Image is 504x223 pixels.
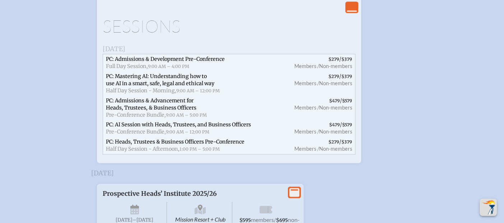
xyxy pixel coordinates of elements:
[319,63,352,69] span: Non-members
[286,137,355,154] span: /
[328,74,339,79] span: $279
[106,97,196,111] span: PC: Admissions & Advancement for Heads, Trustees, & Business Officers
[294,146,319,152] span: Members /
[329,122,340,127] span: $479
[132,217,153,223] span: –[DATE]
[294,80,319,86] span: Members /
[251,216,274,223] span: members
[116,217,132,223] span: [DATE]
[342,122,352,127] span: $579
[341,139,352,145] span: $379
[106,56,225,62] span: PC: Admissions & Development Pre-Conference
[329,98,340,103] span: $479
[166,129,209,135] span: 9:00 AM – 12:00 PM
[319,146,352,152] span: Non-members
[328,139,339,145] span: $279
[274,216,276,223] span: /
[106,146,179,152] span: Half Day Session - Afternoon,
[341,57,352,62] span: $379
[319,129,352,135] span: Non-members
[286,72,355,96] span: /
[166,112,207,118] span: 9:00 AM – 5:00 PM
[103,18,355,35] h1: Sessions
[328,57,339,62] span: $279
[294,105,319,111] span: Members /
[103,45,125,53] span: [DATE]
[106,112,166,118] span: Pre-Conference Bundle,
[103,190,217,198] span: Prospective Heads’ Institute 2025/26
[286,96,355,120] span: /
[106,121,251,128] span: PC: AI Session with Heads, Trustees, and Business Officers
[342,98,352,103] span: $579
[91,170,413,177] h3: [DATE]
[148,64,189,69] span: 9:00 AM – 4:00 PM
[286,120,355,137] span: /
[106,87,176,94] span: Half Day Session - Morning,
[106,73,214,87] span: PC: Mastering AI: Understanding how to use AI in a smart, safe, legal and ethical way
[179,146,220,152] span: 1:00 PM – 5:00 PM
[480,199,497,216] button: Scroll Top
[341,74,352,79] span: $379
[319,105,352,111] span: Non-members
[176,88,220,93] span: 9:00 AM – 12:00 PM
[106,129,166,135] span: Pre-Conference Bundle,
[106,63,148,69] span: Full Day Session,
[286,54,355,72] span: /
[106,139,244,145] span: PC: Heads, Trustees & Business Officers Pre-Conference
[319,80,352,86] span: Non-members
[481,200,495,214] img: To the top
[294,63,319,69] span: Members /
[294,129,319,135] span: Members /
